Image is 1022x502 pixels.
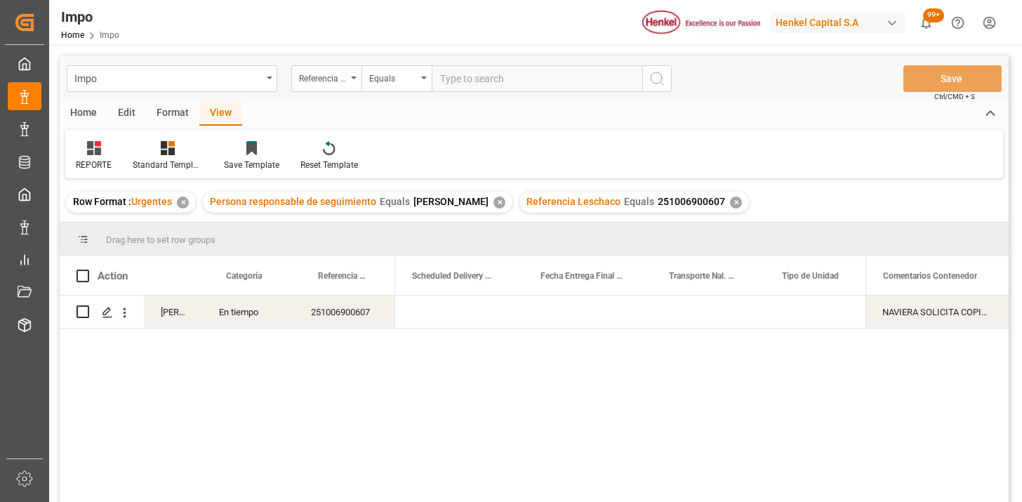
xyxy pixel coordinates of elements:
span: Row Format : [73,196,131,207]
span: Referencia Leschaco [526,196,620,207]
div: Home [60,102,107,126]
div: 251006900607 [294,296,395,328]
div: Henkel Capital S.A [770,13,905,33]
span: 251006900607 [658,196,725,207]
div: [PERSON_NAME] [144,296,202,328]
img: Henkel%20logo.jpg_1689854090.jpg [642,11,760,35]
button: show 100 new notifications [910,7,942,39]
div: Press SPACE to select this row. [60,296,395,329]
button: search button [642,65,672,92]
div: Impo [74,69,262,86]
div: Standard Templates [133,159,203,171]
span: Fecha Entrega Final en [GEOGRAPHIC_DATA] [540,271,623,281]
div: Reset Template [300,159,358,171]
span: Scheduled Delivery Date [412,271,494,281]
div: Press SPACE to select this row. [865,296,1009,329]
div: Impo [61,6,119,27]
button: open menu [291,65,361,92]
div: ✕ [730,197,742,209]
div: Save Template [224,159,279,171]
button: Henkel Capital S.A [770,9,910,36]
span: Categoría [226,271,262,281]
span: Equals [380,196,410,207]
div: En tiempo [202,296,294,328]
div: ✕ [177,197,189,209]
div: Equals [369,69,417,85]
span: Equals [624,196,654,207]
button: Help Center [942,7,974,39]
span: 99+ [923,8,944,22]
div: Format [146,102,199,126]
span: [PERSON_NAME] [413,196,489,207]
button: open menu [361,65,432,92]
span: Ctrl/CMD + S [934,91,975,102]
div: Referencia Leschaco [299,69,347,85]
button: Save [903,65,1002,92]
a: Home [61,30,84,40]
div: NAVIERA SOLICITA COPIA ACTUALIZADA POR CAMBIO DE SHIPPER [865,296,1009,328]
div: ✕ [493,197,505,209]
input: Type to search [432,65,642,92]
button: open menu [67,65,277,92]
span: Referencia Leschaco [318,271,366,281]
span: Comentarios Contenedor [883,271,977,281]
div: REPORTE [76,159,112,171]
div: Action [98,270,128,282]
span: Tipo de Unidad [782,271,839,281]
span: Transporte Nal. (Nombre#Caja) [669,271,736,281]
div: View [199,102,242,126]
div: Edit [107,102,146,126]
span: Persona responsable de seguimiento [210,196,376,207]
span: Urgentes [131,196,172,207]
span: Drag here to set row groups [106,235,215,245]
